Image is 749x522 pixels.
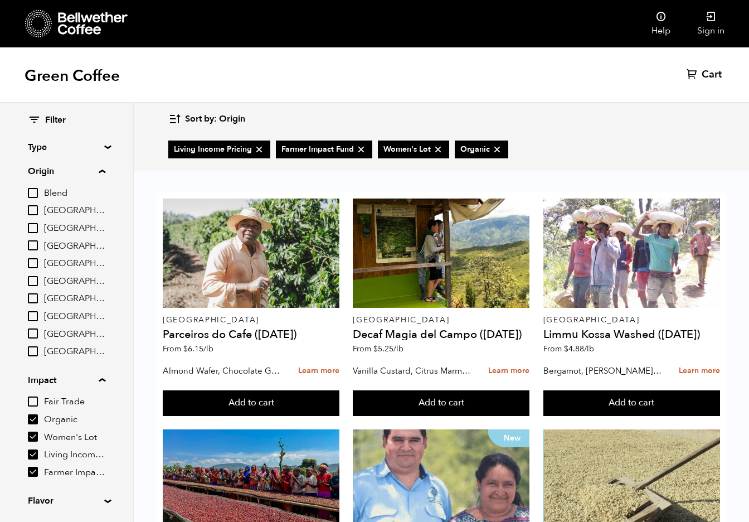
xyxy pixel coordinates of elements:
span: Women's Lot [44,432,105,444]
summary: Type [28,141,105,154]
button: Sort by: Origin [168,106,245,132]
p: New [488,429,529,447]
button: Add to cart [163,390,339,416]
span: From [163,344,213,354]
input: Organic [28,414,38,424]
input: [GEOGRAPHIC_DATA] [28,328,38,339]
span: [GEOGRAPHIC_DATA] [44,240,105,253]
a: Learn more [298,359,339,383]
input: Blend [28,188,38,198]
summary: Impact [28,374,105,387]
span: $ [183,344,188,354]
input: [GEOGRAPHIC_DATA] [28,311,38,321]
input: [GEOGRAPHIC_DATA] [28,346,38,356]
span: [GEOGRAPHIC_DATA] [44,205,105,217]
span: Farmer Impact Fund [281,144,367,155]
span: Organic [460,144,503,155]
span: [GEOGRAPHIC_DATA] [44,346,105,358]
bdi: 5.25 [373,344,403,354]
span: [GEOGRAPHIC_DATA] [44,293,105,305]
span: From [353,344,403,354]
p: [GEOGRAPHIC_DATA] [353,316,529,324]
h4: Parceiros do Cafe ([DATE]) [163,329,339,340]
input: [GEOGRAPHIC_DATA] [28,205,38,215]
p: Almond Wafer, Chocolate Ganache, Bing Cherry [163,362,283,379]
input: [GEOGRAPHIC_DATA] [28,258,38,268]
span: From [543,344,594,354]
span: $ [373,344,378,354]
span: Cart [702,68,722,81]
span: Filter [45,114,66,127]
input: Women's Lot [28,432,38,442]
span: Blend [44,187,105,200]
span: Fair Trade [44,396,105,408]
p: [GEOGRAPHIC_DATA] [163,316,339,324]
bdi: 4.88 [564,344,594,354]
span: Women's Lot [383,144,444,155]
span: [GEOGRAPHIC_DATA] [44,258,105,270]
span: Farmer Impact Fund [44,467,105,479]
p: Bergamot, [PERSON_NAME], [PERSON_NAME] [543,362,664,379]
input: [GEOGRAPHIC_DATA] [28,276,38,286]
span: /lb [393,344,403,354]
span: [GEOGRAPHIC_DATA] [44,311,105,323]
button: Add to cart [543,390,720,416]
a: Learn more [488,359,529,383]
summary: Origin [28,165,105,178]
input: [GEOGRAPHIC_DATA] [28,223,38,233]
p: Vanilla Custard, Citrus Marmalade, Caramel [353,362,473,379]
h4: Limmu Kossa Washed ([DATE]) [543,329,720,340]
span: [GEOGRAPHIC_DATA] [44,328,105,341]
span: /lb [203,344,213,354]
span: Sort by: Origin [185,113,245,125]
input: Fair Trade [28,397,38,407]
a: Cart [687,68,724,81]
span: Living Income Pricing [44,449,105,461]
span: Organic [44,414,105,426]
span: $ [564,344,568,354]
span: [GEOGRAPHIC_DATA] [44,223,105,235]
span: Living Income Pricing [174,144,265,155]
button: Add to cart [353,390,529,416]
bdi: 6.15 [183,344,213,354]
h1: Green Coffee [25,66,120,86]
p: [GEOGRAPHIC_DATA] [543,316,720,324]
h4: Decaf Magia del Campo ([DATE]) [353,329,529,340]
span: /lb [584,344,594,354]
a: Learn more [679,359,720,383]
span: [GEOGRAPHIC_DATA] [44,275,105,288]
input: Living Income Pricing [28,449,38,460]
summary: Flavor [28,494,105,507]
input: Farmer Impact Fund [28,467,38,477]
input: [GEOGRAPHIC_DATA] [28,240,38,250]
input: [GEOGRAPHIC_DATA] [28,293,38,303]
